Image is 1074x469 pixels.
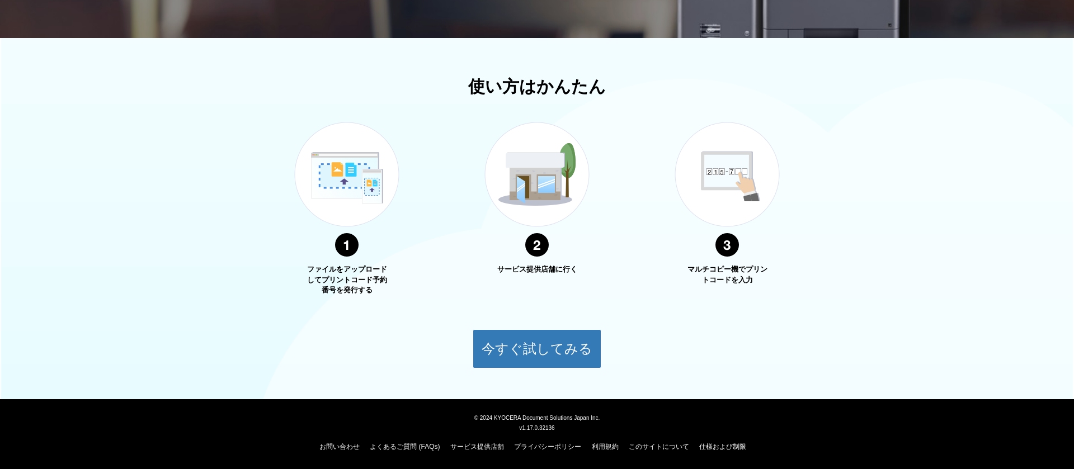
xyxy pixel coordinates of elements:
[319,443,360,451] a: お問い合わせ
[514,443,581,451] a: プライバシーポリシー
[592,443,619,451] a: 利用規約
[519,424,554,431] span: v1.17.0.32136
[495,264,579,275] p: サービス提供店舗に行く
[370,443,440,451] a: よくあるご質問 (FAQs)
[699,443,746,451] a: 仕様および制限
[473,329,601,368] button: 今すぐ試してみる
[474,414,600,421] span: © 2024 KYOCERA Document Solutions Japan Inc.
[629,443,689,451] a: このサイトについて
[305,264,389,296] p: ファイルをアップロードしてプリントコード予約番号を発行する
[450,443,504,451] a: サービス提供店舗
[685,264,769,285] p: マルチコピー機でプリントコードを入力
